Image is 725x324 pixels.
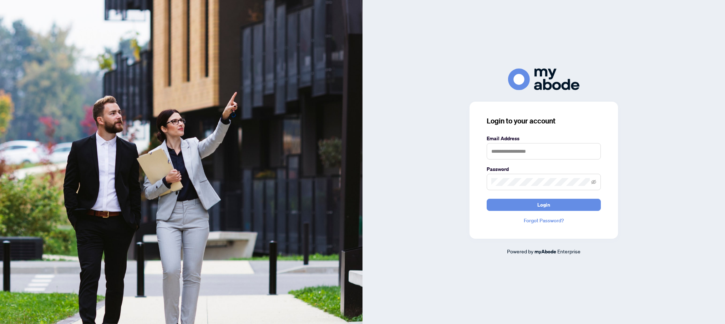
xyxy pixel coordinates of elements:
[591,179,596,184] span: eye-invisible
[487,135,601,142] label: Email Address
[507,248,533,254] span: Powered by
[487,165,601,173] label: Password
[537,199,550,211] span: Login
[534,248,556,255] a: myAbode
[487,217,601,224] a: Forgot Password?
[487,116,601,126] h3: Login to your account
[508,69,579,90] img: ma-logo
[557,248,580,254] span: Enterprise
[487,199,601,211] button: Login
